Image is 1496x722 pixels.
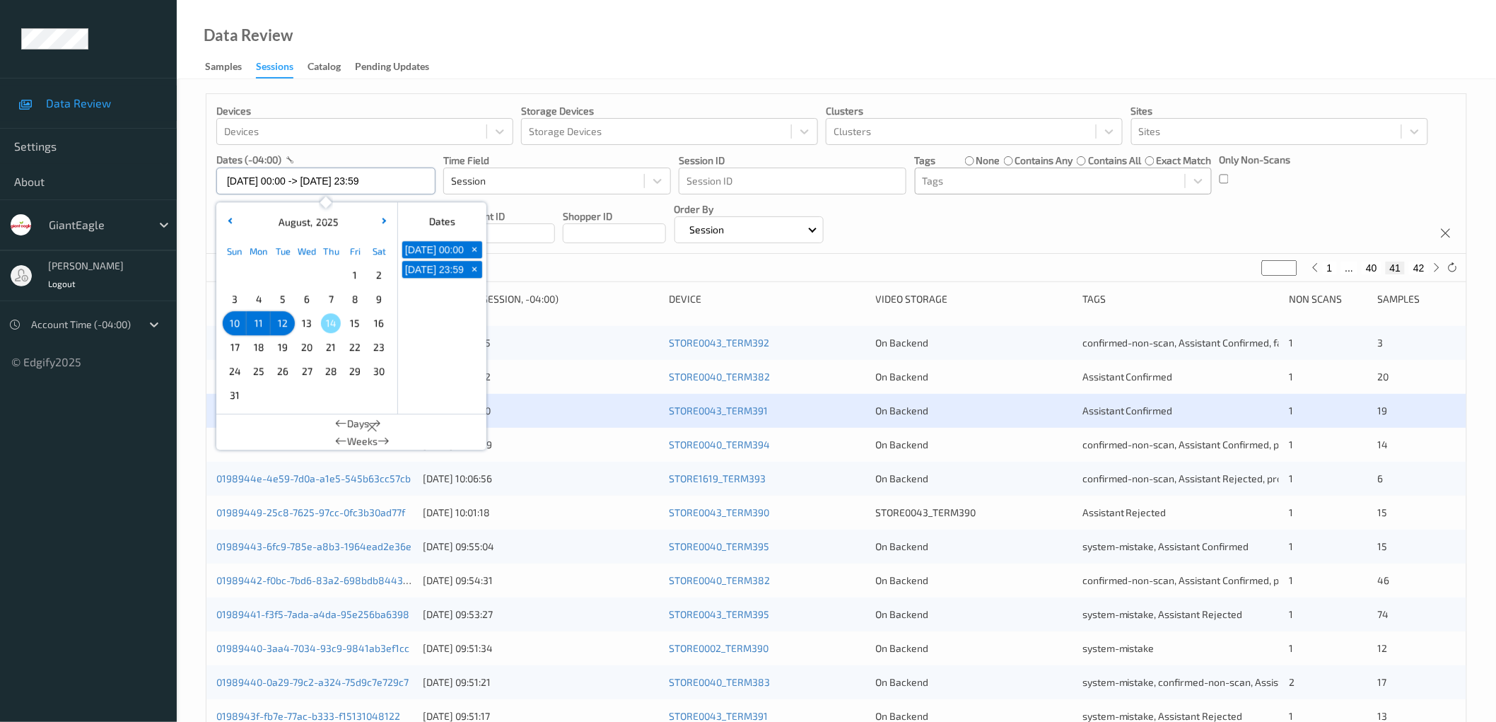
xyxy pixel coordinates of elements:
div: Choose Friday September 05 of 2025 [343,383,367,407]
span: 19 [273,337,293,357]
button: + [467,261,482,278]
div: Choose Sunday August 10 of 2025 [223,311,247,335]
button: 1 [1323,262,1337,274]
div: Choose Thursday August 28 of 2025 [319,359,343,383]
span: 3 [1378,337,1384,349]
span: 1 [1289,710,1293,722]
span: Assistant Confirmed [1082,371,1173,383]
span: 3 [225,289,245,309]
p: Storage Devices [521,104,818,118]
button: 40 [1362,262,1381,274]
button: 41 [1386,262,1406,274]
span: 1 [1289,574,1293,586]
div: On Backend [876,540,1073,554]
span: Days [347,417,369,431]
a: 01989443-6fc9-785e-a8b3-1964ead2e36e [216,540,411,552]
span: confirmed-non-scan, Assistant Confirmed, product recovered, recovered product [1082,438,1447,450]
div: Video Storage [876,292,1073,306]
div: [DATE] 09:54:31 [423,573,659,588]
a: 01989449-25c8-7625-97cc-0fc3b30ad77f [216,506,405,518]
div: Choose Tuesday August 12 of 2025 [271,311,295,335]
span: 20 [1378,371,1389,383]
div: Samples [1378,292,1456,306]
span: 13 [297,313,317,333]
span: 1 [1289,506,1293,518]
div: Choose Sunday August 31 of 2025 [223,383,247,407]
div: Choose Sunday July 27 of 2025 [223,263,247,287]
button: [DATE] 00:00 [402,241,467,258]
a: 0198944e-4e59-7d0a-a1e5-545b63cc57cb [216,472,411,484]
div: Choose Saturday August 30 of 2025 [367,359,391,383]
a: STORE0040_TERM395 [669,540,769,552]
a: STORE0040_TERM382 [669,371,770,383]
span: 4 [249,289,269,309]
a: Pending Updates [355,57,443,77]
span: 46 [1378,574,1390,586]
p: Only Non-Scans [1220,153,1291,167]
div: Samples [205,59,242,77]
label: contains any [1015,153,1073,168]
label: none [976,153,1000,168]
div: Choose Wednesday August 27 of 2025 [295,359,319,383]
span: 11 [249,313,269,333]
div: Choose Thursday July 31 of 2025 [319,263,343,287]
div: Pending Updates [355,59,429,77]
button: ... [1341,262,1358,274]
span: system-mistake, Assistant Rejected [1082,710,1243,722]
a: STORE0040_TERM383 [669,676,770,688]
div: [DATE] 09:55:04 [423,540,659,554]
span: 13 [1378,710,1388,722]
div: Non Scans [1289,292,1367,306]
div: Data Review [204,28,293,42]
div: Choose Tuesday September 02 of 2025 [271,383,295,407]
div: , [275,215,339,229]
div: Sun [223,239,247,263]
a: STORE0043_TERM391 [669,710,768,722]
span: system-mistake [1082,642,1155,654]
a: 01989440-3aa4-7034-93c9-9841ab3ef1cc [216,642,409,654]
span: 2025 [312,216,339,228]
span: 74 [1378,608,1389,620]
span: 1 [1289,438,1293,450]
div: Choose Thursday August 14 of 2025 [319,311,343,335]
a: 01989442-f0bc-7bd6-83a2-698bdb84438d [216,574,415,586]
div: Catalog [308,59,341,77]
a: Samples [205,57,256,77]
div: Choose Tuesday August 19 of 2025 [271,335,295,359]
div: On Backend [876,472,1073,486]
div: Choose Friday August 01 of 2025 [343,263,367,287]
div: [DATE] 09:51:34 [423,641,659,656]
p: Shopper ID [563,209,666,223]
div: Choose Tuesday August 26 of 2025 [271,359,295,383]
div: Choose Wednesday August 06 of 2025 [295,287,319,311]
div: On Backend [876,438,1073,452]
div: Mon [247,239,271,263]
span: 1 [1289,540,1293,552]
div: On Backend [876,336,1073,350]
span: 1 [1289,608,1293,620]
div: Choose Sunday August 03 of 2025 [223,287,247,311]
div: Choose Monday August 25 of 2025 [247,359,271,383]
div: Choose Friday August 29 of 2025 [343,359,367,383]
button: + [467,241,482,258]
span: 18 [249,337,269,357]
a: 01989440-0a29-79c2-a324-75d9c7e729c7 [216,676,409,688]
span: August [275,216,310,228]
p: Tags [915,153,936,168]
span: + [467,262,482,277]
span: 23 [369,337,389,357]
div: Choose Wednesday September 03 of 2025 [295,383,319,407]
span: 31 [225,385,245,405]
div: Choose Monday August 18 of 2025 [247,335,271,359]
span: confirmed-non-scan, Assistant Confirmed, failed to recover [1082,337,1348,349]
div: Choose Wednesday August 20 of 2025 [295,335,319,359]
span: 25 [249,361,269,381]
div: Choose Monday July 28 of 2025 [247,263,271,287]
span: 5 [273,289,293,309]
div: Choose Monday September 01 of 2025 [247,383,271,407]
span: 17 [1378,676,1387,688]
a: STORE0040_TERM394 [669,438,770,450]
span: 2 [1289,676,1295,688]
div: On Backend [876,641,1073,656]
span: 9 [369,289,389,309]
